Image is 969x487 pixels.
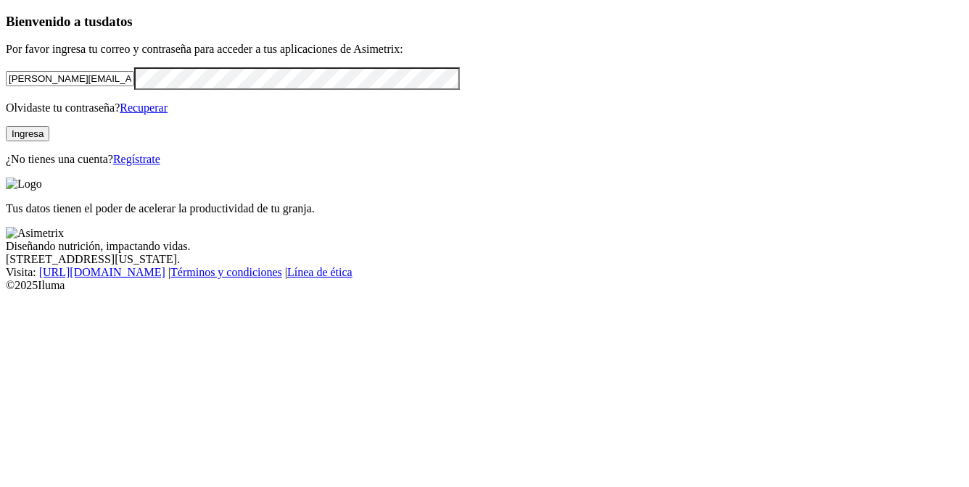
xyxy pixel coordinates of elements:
div: [STREET_ADDRESS][US_STATE]. [6,253,963,266]
span: datos [102,14,133,29]
a: [URL][DOMAIN_NAME] [39,266,165,278]
div: © 2025 Iluma [6,279,963,292]
a: Términos y condiciones [170,266,282,278]
p: Por favor ingresa tu correo y contraseña para acceder a tus aplicaciones de Asimetrix: [6,43,963,56]
p: Tus datos tienen el poder de acelerar la productividad de tu granja. [6,202,963,215]
div: Diseñando nutrición, impactando vidas. [6,240,963,253]
a: Regístrate [113,153,160,165]
p: ¿No tienes una cuenta? [6,153,963,166]
h3: Bienvenido a tus [6,14,963,30]
a: Línea de ética [287,266,352,278]
img: Asimetrix [6,227,64,240]
p: Olvidaste tu contraseña? [6,101,963,115]
input: Tu correo [6,71,134,86]
div: Visita : | | [6,266,963,279]
button: Ingresa [6,126,49,141]
img: Logo [6,178,42,191]
a: Recuperar [120,101,168,114]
